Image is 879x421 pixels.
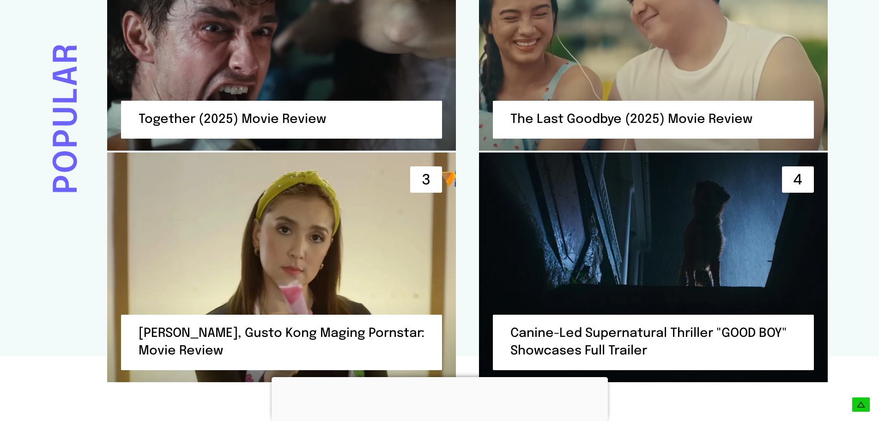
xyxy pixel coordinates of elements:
[139,113,326,126] a: Together (2025) Movie Review
[479,376,828,384] a: Canine-Led Supernatural Thriller "GOOD BOY" Showcases Full Trailer
[107,153,456,382] img: Paglaki Ko, Gusto Kong Maging Pornstar: Movie Review
[479,144,828,152] a: The Last Goodbye (2025) Movie Review
[107,376,456,384] a: Paglaki Ko, Gusto Kong Maging Pornstar: Movie Review
[479,153,828,382] img: Canine-Led Supernatural Thriller "GOOD BOY" Showcases Full Trailer
[510,113,752,126] a: The Last Goodbye (2025) Movie Review
[272,377,608,419] iframe: Advertisement
[139,327,424,357] a: [PERSON_NAME], Gusto Kong Maging Pornstar: Movie Review
[510,327,787,357] a: Canine-Led Supernatural Thriller "GOOD BOY" Showcases Full Trailer
[107,144,456,152] a: Together (2025) Movie Review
